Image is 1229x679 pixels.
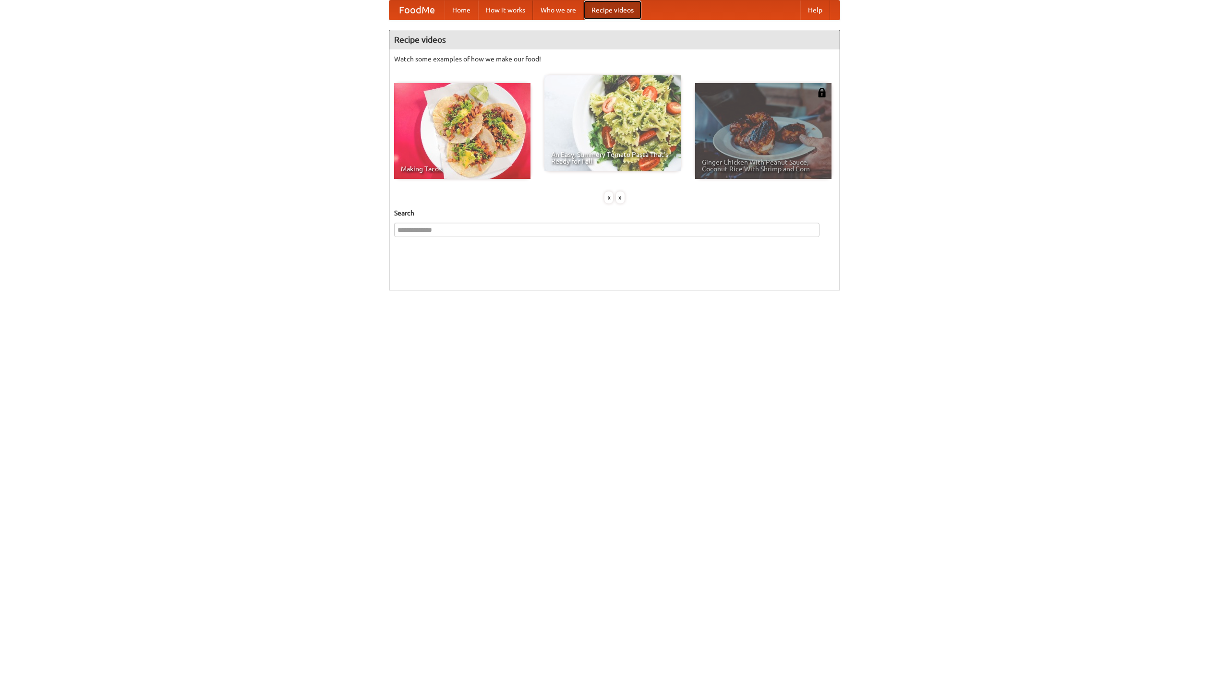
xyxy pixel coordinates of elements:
a: Recipe videos [584,0,641,20]
a: FoodMe [389,0,445,20]
a: Help [800,0,830,20]
div: » [616,191,625,203]
a: How it works [478,0,533,20]
div: « [604,191,613,203]
a: An Easy, Summery Tomato Pasta That's Ready for Fall [544,75,681,171]
img: 483408.png [817,88,827,97]
h5: Search [394,208,835,218]
a: Who we are [533,0,584,20]
span: An Easy, Summery Tomato Pasta That's Ready for Fall [551,151,674,165]
h4: Recipe videos [389,30,840,49]
p: Watch some examples of how we make our food! [394,54,835,64]
a: Home [445,0,478,20]
a: Making Tacos [394,83,530,179]
span: Making Tacos [401,166,524,172]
